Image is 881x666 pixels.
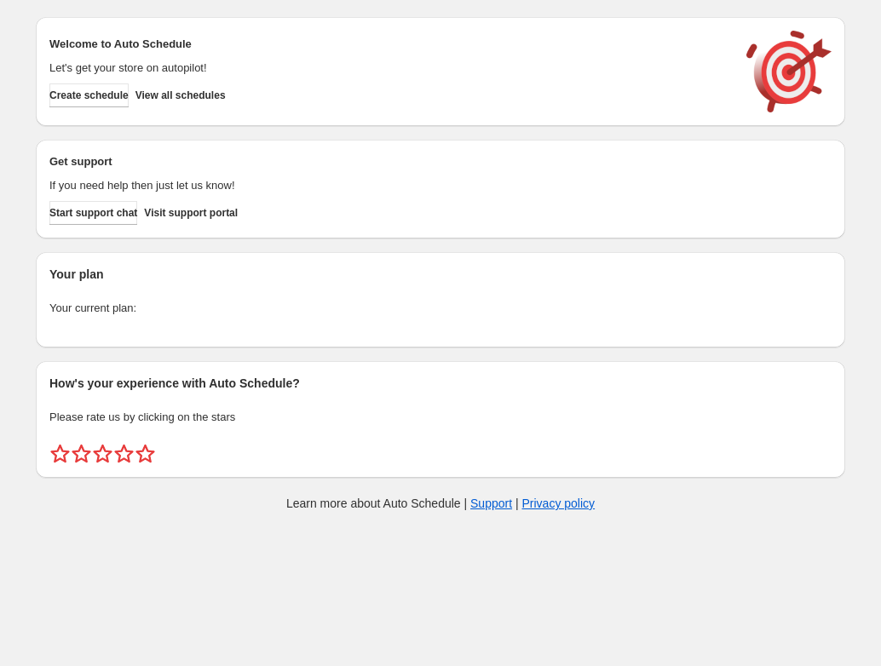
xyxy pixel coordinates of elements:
[49,409,832,426] p: Please rate us by clicking on the stars
[470,497,512,510] a: Support
[49,177,729,194] p: If you need help then just let us know!
[144,201,238,225] a: Visit support portal
[49,266,832,283] h2: Your plan
[49,153,729,170] h2: Get support
[144,206,238,220] span: Visit support portal
[49,60,729,77] p: Let's get your store on autopilot!
[286,495,595,512] p: Learn more about Auto Schedule | |
[49,83,129,107] button: Create schedule
[49,300,832,317] p: Your current plan:
[49,375,832,392] h2: How's your experience with Auto Schedule?
[522,497,596,510] a: Privacy policy
[49,206,137,220] span: Start support chat
[49,36,729,53] h2: Welcome to Auto Schedule
[49,89,129,102] span: Create schedule
[135,89,226,102] span: View all schedules
[135,83,226,107] button: View all schedules
[49,201,137,225] a: Start support chat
